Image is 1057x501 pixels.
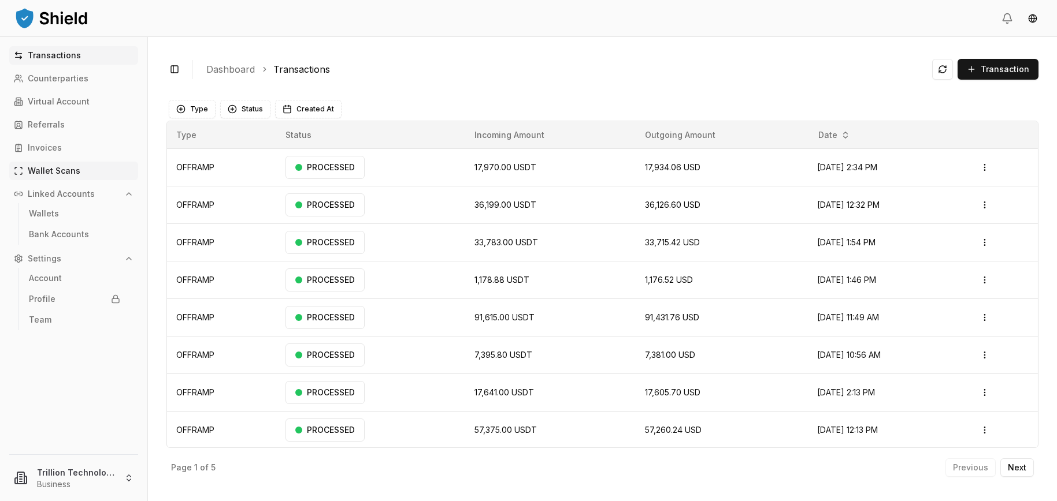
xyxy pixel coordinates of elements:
button: Next [1000,458,1034,477]
a: Invoices [9,139,138,157]
p: Transactions [28,51,81,59]
span: 17,970.00 USDT [474,162,536,172]
td: OFFRAMP [167,337,276,374]
th: Status [276,121,465,149]
span: 33,783.00 USDT [474,237,538,247]
button: Created At [275,100,342,118]
span: 17,934.06 USD [645,162,700,172]
div: PROCESSED [285,306,365,329]
th: Outgoing Amount [636,121,808,149]
a: Dashboard [206,62,255,76]
td: OFFRAMP [167,186,276,224]
p: Invoices [28,144,62,152]
td: OFFRAMP [167,374,276,412]
p: Referrals [28,121,65,129]
p: 1 [194,463,198,472]
a: Virtual Account [9,92,138,111]
span: 17,641.00 USDT [474,387,534,397]
td: OFFRAMP [167,149,276,186]
div: PROCESSED [285,343,365,367]
p: Wallets [29,210,59,218]
img: ShieldPay Logo [14,6,89,29]
div: PROCESSED [285,268,365,291]
span: 1,178.88 USDT [474,275,529,285]
div: PROCESSED [285,193,365,216]
span: 33,715.42 USD [645,237,700,247]
button: Settings [9,249,138,268]
th: Type [167,121,276,149]
span: [DATE] 12:32 PM [817,200,880,210]
p: Business [37,478,115,490]
button: Type [169,100,216,118]
span: 57,375.00 USDT [474,425,537,435]
span: Transaction [981,63,1029,75]
p: Bank Accounts [29,230,89,238]
td: OFFRAMP [167,412,276,449]
a: Transactions [273,62,330,76]
a: Bank Accounts [24,225,125,244]
span: 17,605.70 USD [645,387,700,397]
button: Trillion Technologies and Trading LLCBusiness [5,459,143,496]
span: 36,199.00 USDT [474,200,536,210]
p: Settings [28,255,61,263]
td: OFFRAMP [167,224,276,261]
a: Transactions [9,46,138,65]
a: Account [24,269,125,287]
p: Trillion Technologies and Trading LLC [37,466,115,478]
p: Page [171,463,192,472]
p: Next [1008,463,1026,472]
span: 36,126.60 USD [645,200,700,210]
p: Team [29,316,51,324]
div: PROCESSED [285,156,365,179]
span: [DATE] 10:56 AM [817,350,881,360]
a: Wallet Scans [9,162,138,180]
a: Wallets [24,204,125,223]
p: of [200,463,209,472]
span: [DATE] 11:49 AM [817,312,879,322]
span: [DATE] 1:54 PM [817,237,876,247]
a: Profile [24,290,125,308]
td: OFFRAMP [167,261,276,299]
a: Team [24,311,125,329]
span: Created At [296,104,334,114]
p: Counterparties [28,74,88,83]
p: Account [29,274,62,282]
a: Counterparties [9,69,138,88]
button: Date [814,126,855,144]
button: Status [220,100,270,118]
div: PROCESSED [285,231,365,254]
span: [DATE] 1:46 PM [817,275,876,285]
span: 1,176.52 USD [645,275,693,285]
span: 7,381.00 USD [645,350,695,360]
th: Incoming Amount [465,121,636,149]
nav: breadcrumb [206,62,923,76]
span: [DATE] 12:13 PM [817,425,878,435]
span: [DATE] 2:13 PM [817,387,875,397]
span: 91,615.00 USDT [474,312,535,322]
div: PROCESSED [285,418,365,442]
button: Transaction [958,59,1039,80]
div: PROCESSED [285,381,365,404]
a: Referrals [9,115,138,134]
p: 5 [211,463,216,472]
td: OFFRAMP [167,299,276,337]
span: 91,431.76 USD [645,312,699,322]
span: 7,395.80 USDT [474,350,532,360]
span: 57,260.24 USD [645,425,702,435]
p: Linked Accounts [28,190,95,198]
p: Wallet Scans [28,167,80,175]
p: Virtual Account [28,98,90,106]
p: Profile [29,295,55,303]
button: Linked Accounts [9,185,138,203]
span: [DATE] 2:34 PM [817,162,877,172]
